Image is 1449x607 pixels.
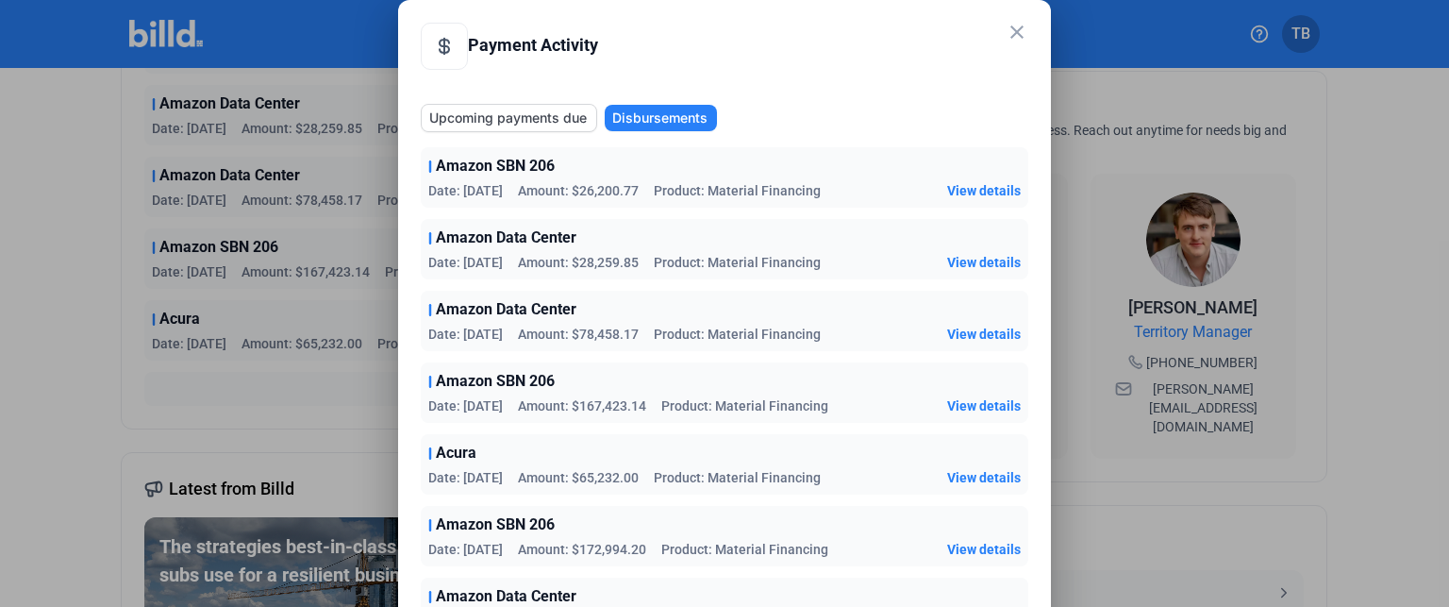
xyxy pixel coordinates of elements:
[661,540,828,559] span: Product: Material Financing
[654,181,821,200] span: Product: Material Financing
[421,104,597,132] button: Upcoming payments due
[605,105,717,131] button: Disbursements
[947,396,1021,415] button: View details
[436,298,576,321] span: Amazon Data Center
[436,370,555,393] span: Amazon SBN 206
[428,540,503,559] span: Date: [DATE]
[518,325,639,344] span: Amount: $78,458.17
[428,181,503,200] span: Date: [DATE]
[947,253,1021,272] button: View details
[428,325,503,344] span: Date: [DATE]
[612,109,708,127] span: Disbursements
[661,396,828,415] span: Product: Material Financing
[947,468,1021,487] button: View details
[1006,21,1028,43] mat-icon: close
[654,325,821,344] span: Product: Material Financing
[428,468,503,487] span: Date: [DATE]
[947,540,1021,559] button: View details
[429,109,587,127] span: Upcoming payments due
[518,468,639,487] span: Amount: $65,232.00
[518,181,639,200] span: Amount: $26,200.77
[947,325,1021,344] button: View details
[654,253,821,272] span: Product: Material Financing
[654,468,821,487] span: Product: Material Financing
[436,155,555,177] span: Amazon SBN 206
[436,514,555,536] span: Amazon SBN 206
[518,253,639,272] span: Amount: $28,259.85
[428,253,503,272] span: Date: [DATE]
[428,396,503,415] span: Date: [DATE]
[947,181,1021,200] button: View details
[518,396,646,415] span: Amount: $167,423.14
[518,540,646,559] span: Amount: $172,994.20
[436,227,576,249] span: Amazon Data Center
[468,35,598,55] span: Payment Activity
[436,442,476,464] span: Acura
